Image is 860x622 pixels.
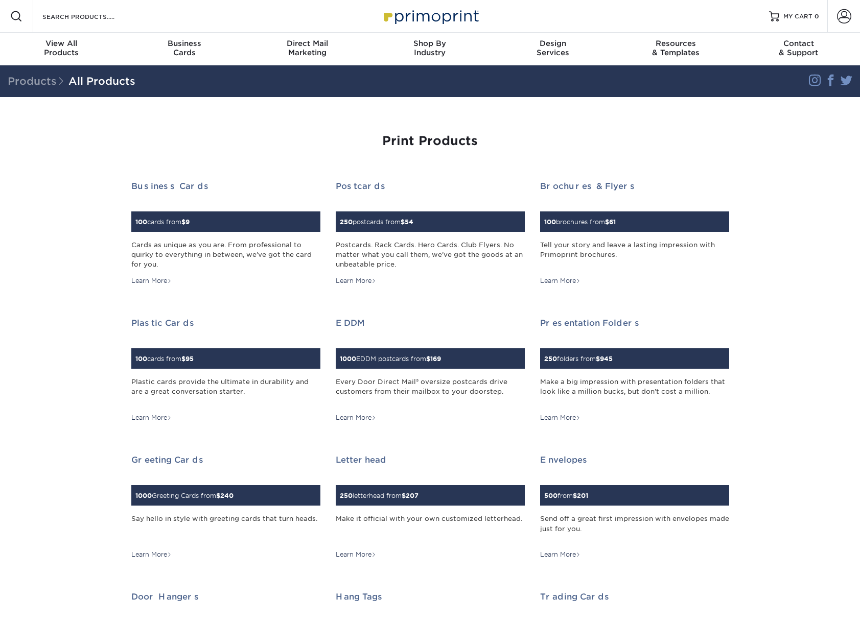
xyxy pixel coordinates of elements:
[123,39,245,48] span: Business
[131,276,172,285] div: Learn More
[340,218,353,226] span: 250
[131,455,320,559] a: Greeting Cards 1000Greeting Cards from$240 Say hello in style with greeting cards that turn heads...
[783,12,812,21] span: MY CART
[131,342,132,343] img: Plastic Cards
[368,39,491,48] span: Shop By
[544,218,556,226] span: 100
[614,39,737,48] span: Resources
[135,355,194,363] small: cards from
[540,181,729,285] a: Brochures & Flyers 100brochures from$61 Tell your story and leave a lasting impression with Primo...
[405,218,413,226] span: 54
[544,355,613,363] small: folders from
[379,5,481,27] img: Primoprint
[540,342,541,343] img: Presentation Folders
[340,355,441,363] small: EDDM postcards from
[185,218,190,226] span: 9
[540,205,541,206] img: Brochures & Flyers
[614,33,737,65] a: Resources& Templates
[8,75,68,87] span: Products
[401,218,405,226] span: $
[540,455,729,465] h2: Envelopes
[573,492,577,499] span: $
[131,134,729,149] h1: Print Products
[68,75,135,87] a: All Products
[41,10,141,22] input: SEARCH PRODUCTS.....
[185,355,194,363] span: 95
[596,355,600,363] span: $
[540,413,580,422] div: Learn More
[135,492,152,499] span: 1000
[492,39,614,48] span: Design
[246,39,368,48] span: Direct Mail
[540,377,729,406] div: Make a big impression with presentation folders that look like a million bucks, but don't cost a ...
[340,218,413,226] small: postcards from
[336,240,525,269] div: Postcards. Rack Cards. Hero Cards. Club Flyers. No matter what you call them, we've got the goods...
[336,514,525,543] div: Make it official with your own customized letterhead.
[737,33,860,65] a: Contact& Support
[131,181,320,285] a: Business Cards 100cards from$9 Cards as unique as you are. From professional to quirky to everyth...
[246,33,368,65] a: Direct MailMarketing
[131,592,320,602] h2: Door Hangers
[492,39,614,57] div: Services
[336,181,525,285] a: Postcards 250postcards from$54 Postcards. Rack Cards. Hero Cards. Club Flyers. No matter what you...
[340,355,356,363] span: 1000
[426,355,430,363] span: $
[336,455,525,559] a: Letterhead 250letterhead from$207 Make it official with your own customized letterhead. Learn More
[131,318,320,422] a: Plastic Cards 100cards from$95 Plastic cards provide the ultimate in durability and are a great c...
[544,355,557,363] span: 250
[540,550,580,559] div: Learn More
[336,276,376,285] div: Learn More
[216,492,220,499] span: $
[815,13,819,20] span: 0
[340,492,419,499] small: letterhead from
[609,218,616,226] span: 61
[540,276,580,285] div: Learn More
[430,355,441,363] span: 169
[135,218,190,226] small: cards from
[614,39,737,57] div: & Templates
[181,355,185,363] span: $
[336,318,525,422] a: EDDM 1000EDDM postcards from$169 Every Door Direct Mail® oversize postcards drive customers from ...
[135,355,147,363] span: 100
[577,492,588,499] span: 201
[336,550,376,559] div: Learn More
[540,240,729,269] div: Tell your story and leave a lasting impression with Primoprint brochures.
[605,218,609,226] span: $
[336,455,525,465] h2: Letterhead
[131,550,172,559] div: Learn More
[406,492,419,499] span: 207
[492,33,614,65] a: DesignServices
[131,413,172,422] div: Learn More
[737,39,860,57] div: & Support
[540,455,729,559] a: Envelopes 500from$201 Send off a great first impression with envelopes made just for you. Learn More
[336,592,525,602] h2: Hang Tags
[737,39,860,48] span: Contact
[368,33,491,65] a: Shop ByIndustry
[131,514,320,543] div: Say hello in style with greeting cards that turn heads.
[544,492,557,499] span: 500
[544,218,616,226] small: brochures from
[220,492,234,499] span: 240
[131,181,320,191] h2: Business Cards
[336,377,525,406] div: Every Door Direct Mail® oversize postcards drive customers from their mailbox to your doorstep.
[540,592,729,602] h2: Trading Cards
[336,318,525,328] h2: EDDM
[540,181,729,191] h2: Brochures & Flyers
[131,318,320,328] h2: Plastic Cards
[340,492,353,499] span: 250
[540,318,729,328] h2: Presentation Folders
[131,377,320,406] div: Plastic cards provide the ultimate in durability and are a great conversation starter.
[135,492,234,499] small: Greeting Cards from
[123,39,245,57] div: Cards
[336,413,376,422] div: Learn More
[131,205,132,206] img: Business Cards
[246,39,368,57] div: Marketing
[540,514,729,543] div: Send off a great first impression with envelopes made just for you.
